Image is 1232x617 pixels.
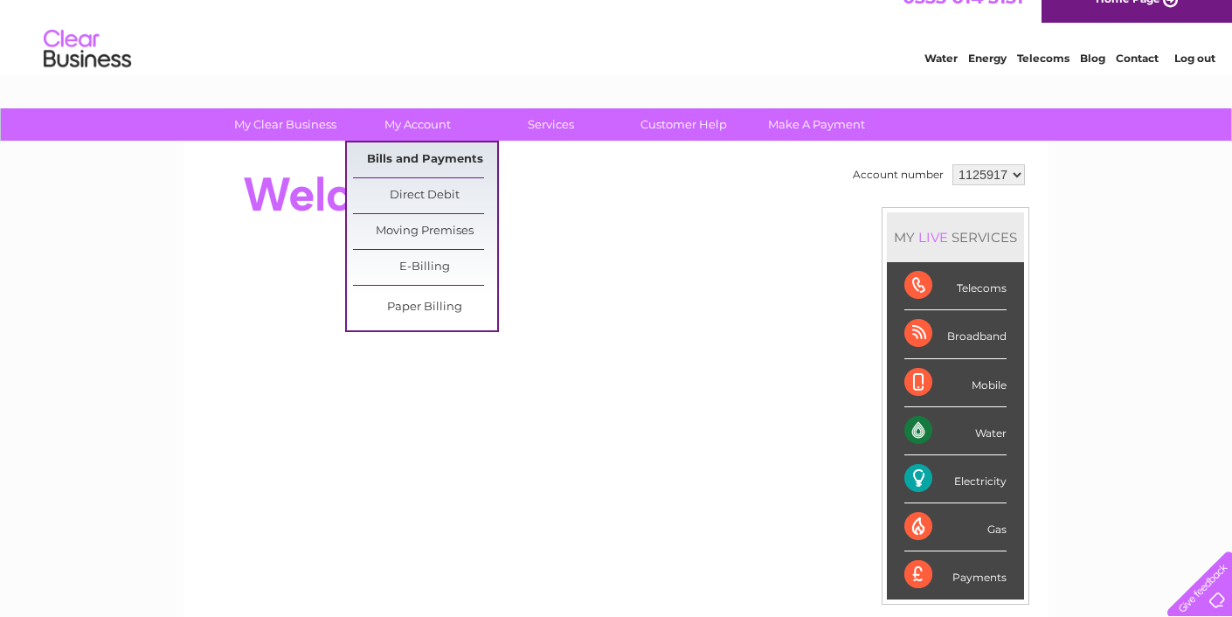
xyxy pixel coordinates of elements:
a: Energy [968,74,1007,87]
a: Customer Help [612,108,756,141]
img: logo.png [43,45,132,99]
a: E-Billing [353,250,497,285]
a: Bills and Payments [353,142,497,177]
a: Moving Premises [353,214,497,249]
a: My Clear Business [213,108,357,141]
div: Clear Business is a trading name of Verastar Limited (registered in [GEOGRAPHIC_DATA] No. 3667643... [204,10,1030,85]
a: My Account [346,108,490,141]
div: Water [904,407,1007,455]
td: Account number [848,160,948,190]
div: Broadband [904,310,1007,358]
a: Telecoms [1017,74,1069,87]
a: Contact [1116,74,1159,87]
div: Electricity [904,455,1007,503]
div: MY SERVICES [887,212,1024,262]
a: Paper Billing [353,290,497,325]
a: Direct Debit [353,178,497,213]
a: Make A Payment [744,108,889,141]
div: Payments [904,551,1007,599]
a: Log out [1174,74,1215,87]
a: Services [479,108,623,141]
a: Water [924,74,958,87]
a: Blog [1080,74,1105,87]
div: Gas [904,503,1007,551]
div: Telecoms [904,262,1007,310]
div: LIVE [915,229,952,246]
a: 0333 014 3131 [903,9,1023,31]
div: Mobile [904,359,1007,407]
